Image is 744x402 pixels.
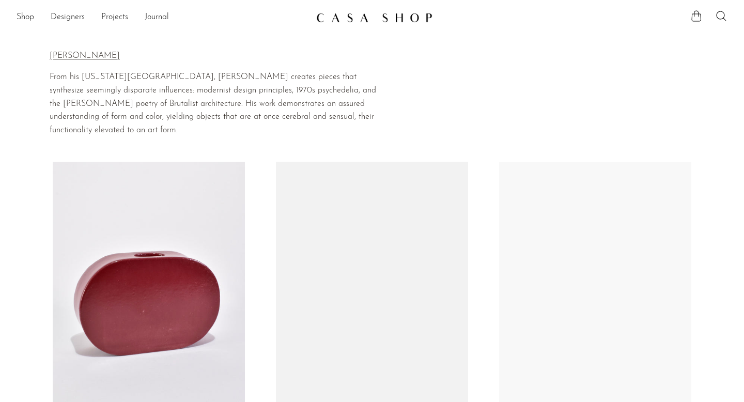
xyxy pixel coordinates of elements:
[17,9,308,26] nav: Desktop navigation
[51,11,85,24] a: Designers
[101,11,128,24] a: Projects
[50,50,384,63] p: [PERSON_NAME]
[17,11,34,24] a: Shop
[50,71,384,137] p: From his [US_STATE][GEOGRAPHIC_DATA], [PERSON_NAME] creates pieces that synthesize seemingly disp...
[145,11,169,24] a: Journal
[17,9,308,26] ul: NEW HEADER MENU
